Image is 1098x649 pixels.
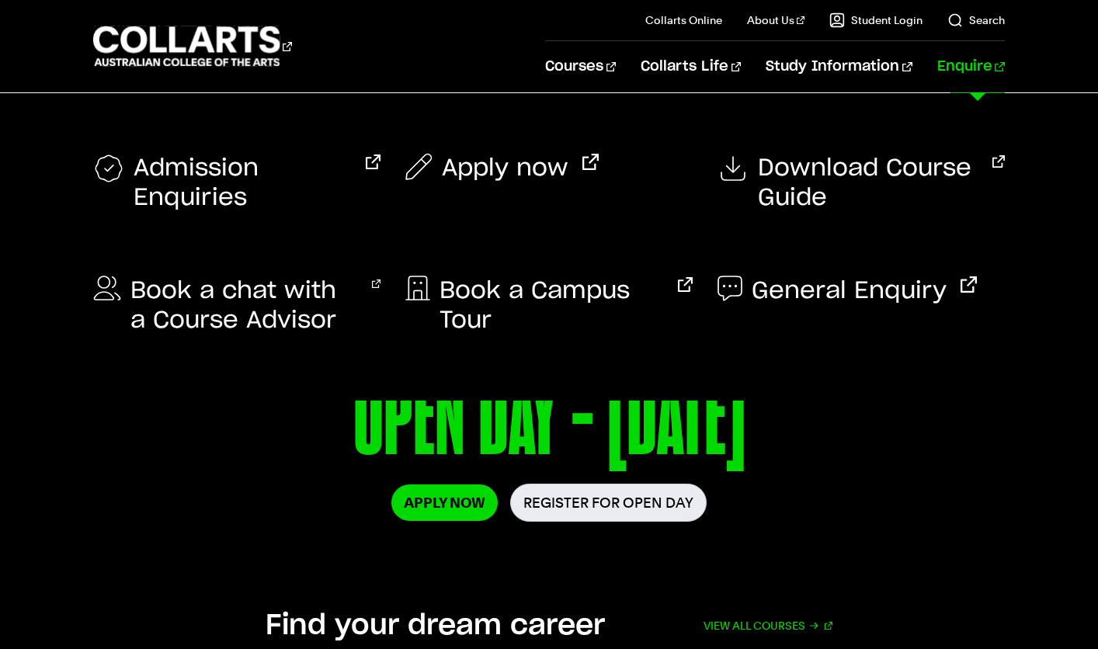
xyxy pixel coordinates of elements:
[947,12,1005,28] a: Search
[758,154,978,213] span: Download Course Guide
[766,41,912,92] a: Study Information
[704,609,832,643] a: View all courses
[718,276,977,306] a: General Enquiry
[93,154,380,213] a: Admission Enquiries
[93,24,292,68] div: Go to homepage
[130,276,358,335] span: Book a chat with a Course Advisor
[405,276,693,335] a: Book a Campus Tour
[752,276,947,306] span: General Enquiry
[747,12,804,28] a: About Us
[93,356,1005,484] p: OPEN DAY - [DATE]
[510,484,707,522] a: Register for Open Day
[93,276,380,335] a: Book a chat with a Course Advisor
[641,41,741,92] a: Collarts Life
[829,12,923,28] a: Student Login
[440,276,664,335] span: Book a Campus Tour
[545,41,616,92] a: Courses
[391,484,498,521] a: Apply Now
[718,154,1005,213] a: Download Course Guide
[937,41,1005,92] a: Enquire
[134,154,352,213] span: Admission Enquiries
[442,154,568,183] span: Apply now
[405,154,599,183] a: Apply now
[266,609,605,643] h2: Find your dream career
[645,12,722,28] a: Collarts Online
